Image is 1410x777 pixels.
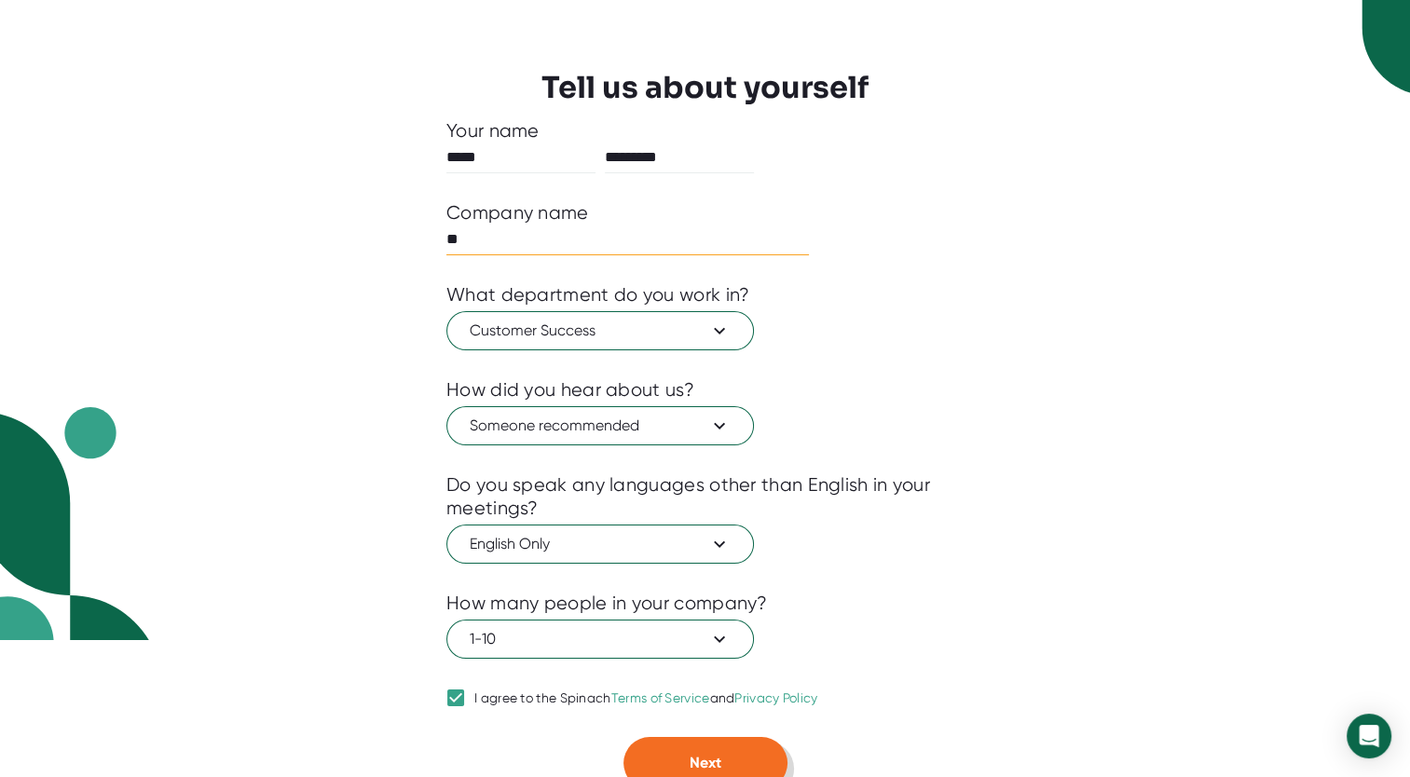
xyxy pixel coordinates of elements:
div: Your name [446,119,964,143]
span: Someone recommended [470,415,731,437]
button: 1-10 [446,620,754,659]
h3: Tell us about yourself [541,70,869,105]
div: How many people in your company? [446,592,768,615]
div: Company name [446,201,589,225]
span: 1-10 [470,628,731,650]
span: English Only [470,533,731,555]
button: English Only [446,525,754,564]
a: Privacy Policy [734,690,817,705]
div: I agree to the Spinach and [474,690,818,707]
span: Next [690,754,721,771]
span: Customer Success [470,320,731,342]
div: Do you speak any languages other than English in your meetings? [446,473,964,520]
button: Customer Success [446,311,754,350]
div: What department do you work in? [446,283,749,307]
div: How did you hear about us? [446,378,694,402]
button: Someone recommended [446,406,754,445]
div: Open Intercom Messenger [1347,714,1391,758]
a: Terms of Service [611,690,710,705]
